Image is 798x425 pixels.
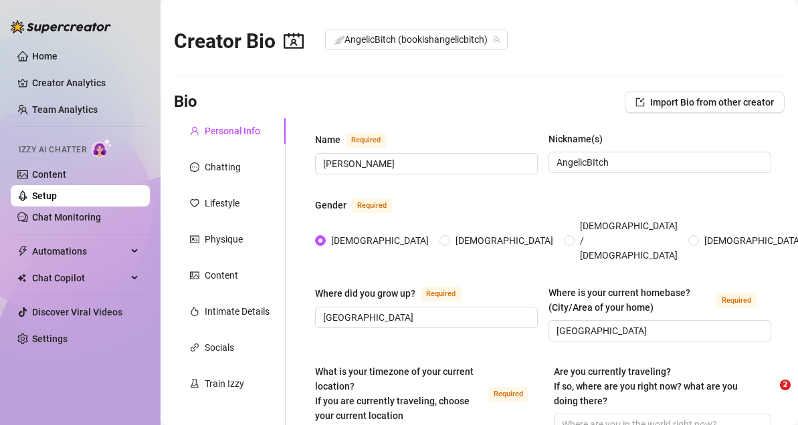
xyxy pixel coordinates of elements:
[32,51,58,61] a: Home
[450,233,559,248] span: [DEMOGRAPHIC_DATA]
[205,196,239,210] div: Lifestyle
[554,366,738,406] span: Are you currently traveling? If so, where are you right now? what are you doing there?
[548,132,612,146] label: Nickname(s)
[190,379,199,388] span: experiment
[352,198,392,213] span: Required
[17,273,26,283] img: Chat Copilot
[315,198,346,212] div: Gender
[548,285,771,315] label: Where is your current homebase? (City/Area of your home)
[32,333,68,344] a: Settings
[190,126,199,136] span: user
[92,138,112,158] img: AI Chatter
[315,132,340,147] div: Name
[205,124,260,138] div: Personal Info
[548,285,711,315] div: Where is your current homebase? (City/Area of your home)
[650,97,774,108] span: Import Bio from other creator
[753,380,785,412] iframe: Intercom live chat
[205,340,234,355] div: Socials
[575,219,683,263] span: [DEMOGRAPHIC_DATA] / [DEMOGRAPHIC_DATA]
[32,72,139,94] a: Creator Analytics
[492,35,500,43] span: team
[625,92,785,113] button: Import Bio from other creator
[716,293,757,308] span: Required
[635,98,645,107] span: import
[205,376,244,391] div: Train Izzy
[190,162,199,172] span: message
[205,232,243,247] div: Physique
[19,144,86,156] span: Izzy AI Chatter
[190,235,199,244] span: idcard
[488,387,528,402] span: Required
[780,380,791,390] span: 2
[205,268,238,283] div: Content
[421,287,461,301] span: Required
[333,29,500,49] span: 🪽AngelicBitch (bookishangelicbitch)
[174,29,304,54] h2: Creator Bio
[32,169,66,180] a: Content
[315,286,415,301] div: Where did you grow up?
[557,323,761,338] input: Where is your current homebase? (City/Area of your home)
[174,92,197,113] h3: Bio
[557,155,761,170] input: Nickname(s)
[32,212,101,223] a: Chat Monitoring
[323,310,527,325] input: Where did you grow up?
[346,133,386,148] span: Required
[205,160,241,174] div: Chatting
[17,246,28,257] span: thunderbolt
[32,307,122,317] a: Discover Viral Videos
[32,104,98,115] a: Team Analytics
[32,190,57,201] a: Setup
[284,31,304,51] span: contacts
[315,132,401,148] label: Name
[32,267,127,289] span: Chat Copilot
[205,304,270,319] div: Intimate Details
[190,307,199,316] span: fire
[315,197,407,213] label: Gender
[190,198,199,208] span: heart
[32,241,127,262] span: Automations
[190,271,199,280] span: picture
[315,366,474,421] span: What is your timezone of your current location? If you are currently traveling, choose your curre...
[11,20,111,33] img: logo-BBDzfeDw.svg
[315,285,476,301] label: Where did you grow up?
[326,233,434,248] span: [DEMOGRAPHIC_DATA]
[548,132,603,146] div: Nickname(s)
[190,343,199,352] span: link
[323,156,527,171] input: Name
